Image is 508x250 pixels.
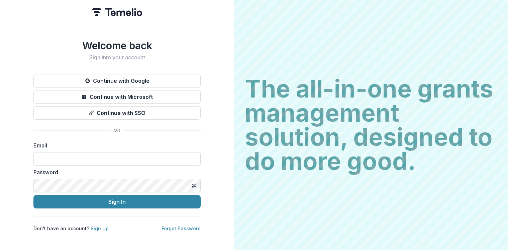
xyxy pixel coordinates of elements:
img: Temelio [92,8,142,16]
a: Forgot Password [162,226,201,231]
label: Email [33,141,197,149]
button: Toggle password visibility [189,180,199,191]
button: Sign In [33,195,201,208]
button: Continue with Microsoft [33,90,201,104]
button: Continue with Google [33,74,201,87]
p: Don't have an account? [33,225,109,232]
button: Continue with SSO [33,106,201,120]
h2: Sign into your account [33,54,201,61]
label: Password [33,168,197,176]
a: Sign Up [91,226,109,231]
h1: Welcome back [33,40,201,52]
